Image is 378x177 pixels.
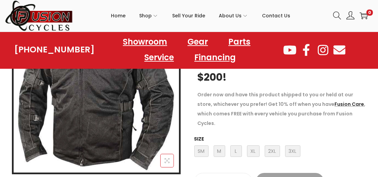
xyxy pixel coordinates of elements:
[230,145,242,157] span: L
[219,0,248,31] a: About Us
[247,145,260,157] span: XL
[194,135,204,142] label: Size
[335,101,364,108] a: Fusion Care
[172,0,205,31] a: Sell Your Ride
[219,7,242,24] span: About Us
[139,0,159,31] a: Shop
[214,145,225,157] span: M
[73,0,328,31] nav: Primary navigation
[198,90,366,128] p: Order now and have this product shipped to you or held at our store, whichever you prefer! Get 10...
[14,7,179,173] img: Xelement XS8160 Men's 'Shadow' All Season Black Tri-Tex and Mesh
[111,7,126,24] span: Home
[139,7,152,24] span: Shop
[172,7,205,24] span: Sell Your Ride
[111,0,126,31] a: Home
[95,34,282,65] nav: Menu
[194,145,209,157] span: SM
[285,145,300,157] span: 3XL
[262,0,290,31] a: Contact Us
[265,145,280,157] span: 2XL
[116,34,174,50] a: Showroom
[198,54,366,85] h3: FREE SHIPPING ON ORDERS OVER $200!
[360,12,368,20] a: 0
[262,7,290,24] span: Contact Us
[221,34,257,50] a: Parts
[181,34,215,50] a: Gear
[14,45,95,54] a: [PHONE_NUMBER]
[137,50,181,65] a: Service
[187,50,243,65] a: Financing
